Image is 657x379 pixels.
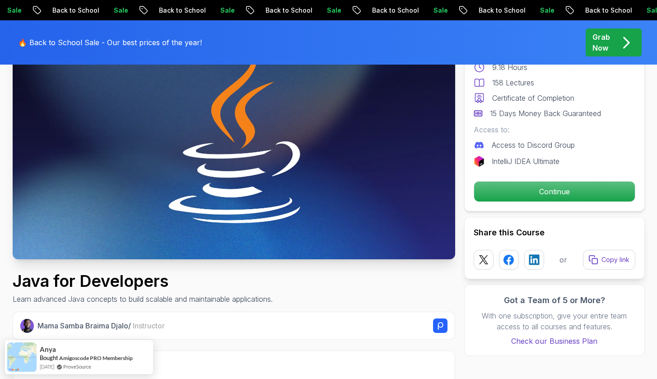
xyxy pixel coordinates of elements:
span: Anya [40,346,56,353]
h3: Got a Team of 5 or More? [474,294,635,307]
button: Continue [474,181,635,202]
p: Back to School [49,6,110,15]
h2: What you will learn [24,362,444,374]
p: Back to School [475,6,536,15]
p: Certificate of Completion [492,93,574,103]
p: Mama Samba Braima Djalo / [37,320,165,331]
img: jetbrains logo [474,156,485,167]
h1: Java for Developers [13,272,273,290]
h2: Share this Course [474,226,635,239]
p: Continue [474,182,635,201]
p: Access to: [474,124,635,135]
p: Sale [430,6,459,15]
p: With one subscription, give your entire team access to all courses and features. [474,310,635,332]
img: java-for-developers_thumbnail [13,10,455,259]
p: 9.18 Hours [492,62,527,73]
a: ProveSource [63,363,91,370]
button: Copy link [583,250,635,270]
p: Sale [110,6,139,15]
p: Back to School [582,6,643,15]
p: Learn advanced Java concepts to build scalable and maintainable applications. [13,294,273,304]
p: Back to School [368,6,430,15]
p: 🔥 Back to School Sale - Our best prices of the year! [18,37,202,48]
a: Amigoscode PRO Membership [59,355,133,361]
span: Bought [40,354,58,361]
p: Sale [217,6,246,15]
p: IntelliJ IDEA Ultimate [492,156,559,167]
p: Grab Now [592,32,610,53]
p: 158 Lectures [492,77,534,88]
a: Check our Business Plan [474,336,635,346]
img: provesource social proof notification image [7,342,37,372]
p: Access to Discord Group [492,140,575,150]
p: or [559,254,567,265]
p: Back to School [155,6,217,15]
p: Sale [536,6,565,15]
p: Sale [323,6,352,15]
span: [DATE] [40,363,54,370]
p: 15 Days Money Back Guaranteed [490,108,601,119]
span: Instructor [133,321,165,330]
img: Nelson Djalo [20,319,34,333]
p: Copy link [601,255,629,264]
p: Back to School [262,6,323,15]
p: Sale [4,6,33,15]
